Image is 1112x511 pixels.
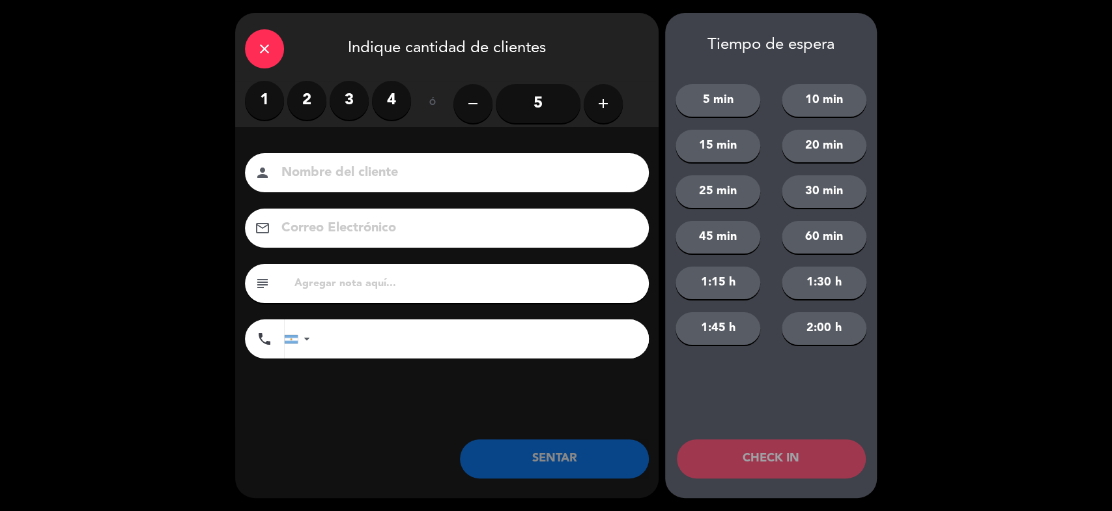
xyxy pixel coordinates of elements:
[255,220,270,236] i: email
[411,81,453,126] div: ó
[677,439,866,478] button: CHECK IN
[782,175,866,208] button: 30 min
[584,84,623,123] button: add
[665,36,877,55] div: Tiempo de espera
[287,81,326,120] label: 2
[372,81,411,120] label: 4
[782,312,866,345] button: 2:00 h
[676,130,760,162] button: 15 min
[676,84,760,117] button: 5 min
[245,81,284,120] label: 1
[257,331,272,347] i: phone
[782,84,866,117] button: 10 min
[255,165,270,181] i: person
[293,274,639,293] input: Agregar nota aquí...
[453,84,492,123] button: remove
[676,221,760,254] button: 45 min
[235,13,659,81] div: Indique cantidad de clientes
[465,96,481,111] i: remove
[460,439,649,478] button: SENTAR
[330,81,369,120] label: 3
[782,267,866,299] button: 1:30 h
[676,312,760,345] button: 1:45 h
[595,96,611,111] i: add
[676,267,760,299] button: 1:15 h
[782,221,866,254] button: 60 min
[782,130,866,162] button: 20 min
[280,162,632,184] input: Nombre del cliente
[676,175,760,208] button: 25 min
[280,217,632,240] input: Correo Electrónico
[257,41,272,57] i: close
[255,276,270,291] i: subject
[285,320,315,358] div: Argentina: +54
